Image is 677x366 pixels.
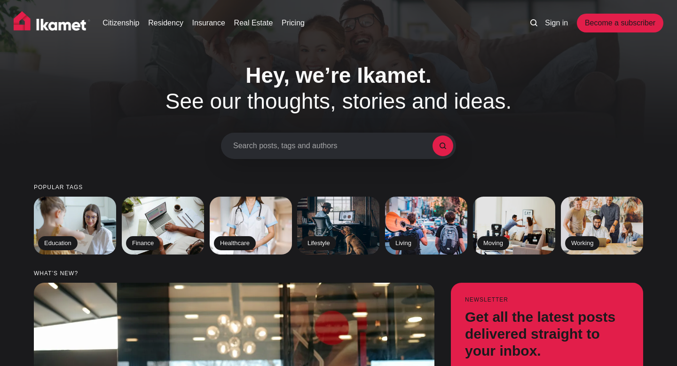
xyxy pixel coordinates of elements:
h2: Working [565,236,599,250]
h2: Finance [126,236,160,250]
small: Newsletter [465,297,629,303]
h1: See our thoughts, stories and ideas. [139,63,538,114]
a: Pricing [282,17,305,29]
a: Healthcare [210,197,292,255]
a: Insurance [192,17,225,29]
a: Working [561,197,643,255]
a: Finance [122,197,204,255]
h2: Moving [477,236,509,250]
span: Hey, we’re Ikamet. [245,63,431,88]
img: Ikamet home [14,11,91,35]
a: Residency [148,17,183,29]
h2: Education [38,236,78,250]
h2: Healthcare [214,236,256,250]
h2: Lifestyle [301,236,336,250]
a: Real Estate [234,17,273,29]
a: Education [34,197,116,255]
small: Popular tags [34,184,643,191]
h3: Get all the latest posts delivered straight to your inbox. [465,309,629,359]
a: Lifestyle [297,197,379,255]
a: Sign in [545,17,568,29]
a: Citizenship [102,17,139,29]
a: Become a subscriber [577,14,663,32]
h2: Living [389,236,417,250]
a: Living [385,197,467,255]
span: Search posts, tags and authors [233,141,433,150]
a: Moving [473,197,555,255]
small: What’s new? [34,271,643,277]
